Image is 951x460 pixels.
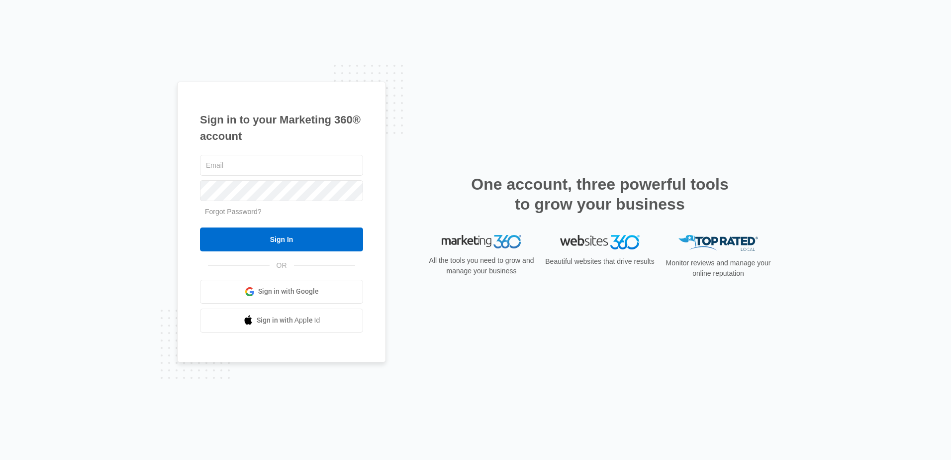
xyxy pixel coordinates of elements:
[200,155,363,176] input: Email
[426,255,537,276] p: All the tools you need to grow and manage your business
[560,235,640,249] img: Websites 360
[270,260,294,271] span: OR
[257,315,320,326] span: Sign in with Apple Id
[200,309,363,333] a: Sign in with Apple Id
[200,280,363,304] a: Sign in with Google
[205,208,262,216] a: Forgot Password?
[258,286,319,297] span: Sign in with Google
[442,235,521,249] img: Marketing 360
[468,174,732,214] h2: One account, three powerful tools to grow your business
[678,235,758,251] img: Top Rated Local
[663,258,774,279] p: Monitor reviews and manage your online reputation
[544,256,656,267] p: Beautiful websites that drive results
[200,112,363,144] h1: Sign in to your Marketing 360® account
[200,228,363,251] input: Sign In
